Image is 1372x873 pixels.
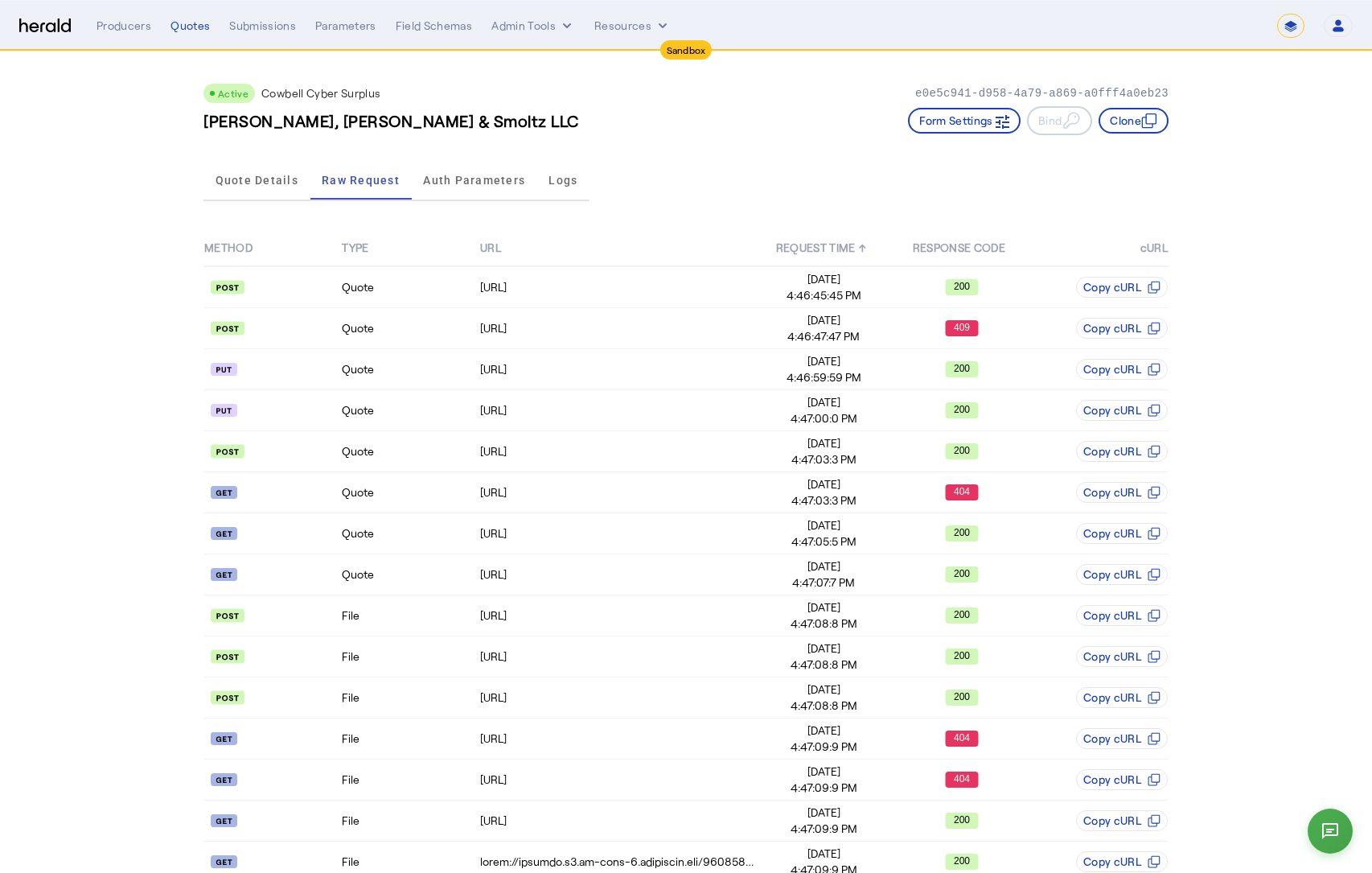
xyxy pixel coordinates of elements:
div: [URL] [480,607,754,624]
button: Copy cURL [1076,482,1168,503]
td: Quote [341,431,479,472]
div: Sandbox [660,40,713,60]
td: File [341,760,479,801]
button: Bind [1027,106,1092,135]
span: [DATE] [756,435,892,451]
button: internal dropdown menu [491,18,575,34]
button: Copy cURL [1076,769,1168,790]
img: Herald Logo [19,19,71,34]
span: [DATE] [756,846,892,862]
text: 200 [954,445,970,456]
span: 4:47:05:5 PM [756,533,892,550]
text: 404 [954,732,970,743]
td: File [341,719,479,760]
button: Copy cURL [1076,810,1168,831]
td: File [341,677,479,719]
button: Copy cURL [1076,564,1168,585]
span: 4:47:00:0 PM [756,410,892,426]
text: 409 [954,322,970,333]
button: Form Settings [908,108,1021,134]
span: [DATE] [756,558,892,574]
button: Copy cURL [1076,441,1168,462]
p: Cowbell Cyber Surplus [261,85,380,101]
span: [DATE] [756,764,892,780]
div: [URL] [480,402,754,418]
td: File [341,636,479,677]
span: 4:46:59:59 PM [756,369,892,385]
text: 200 [954,281,970,292]
text: 404 [954,773,970,784]
div: [URL] [480,813,754,829]
div: [URL] [480,731,754,747]
td: Quote [341,266,479,308]
text: 200 [954,363,970,374]
button: Copy cURL [1076,687,1168,708]
span: Auth Parameters [423,175,525,186]
th: TYPE [341,230,479,266]
span: 4:47:09:9 PM [756,780,892,796]
span: [DATE] [756,476,892,492]
span: [DATE] [756,312,892,328]
button: Resources dropdown menu [594,18,671,34]
td: Quote [341,554,479,595]
div: [URL] [480,443,754,459]
td: Quote [341,349,479,390]
div: Producers [97,18,151,34]
text: 200 [954,568,970,579]
div: Parameters [315,18,376,34]
span: 4:47:08:8 PM [756,657,892,673]
span: [DATE] [756,599,892,616]
span: [DATE] [756,394,892,410]
span: 4:47:07:7 PM [756,574,892,591]
div: [URL] [480,279,754,295]
div: [URL] [480,361,754,377]
th: METHOD [203,230,341,266]
button: Copy cURL [1076,359,1168,380]
button: Copy cURL [1076,851,1168,872]
text: 404 [954,486,970,497]
div: [URL] [480,566,754,583]
th: REQUEST TIME [755,230,893,266]
div: [URL] [480,484,754,500]
span: 4:47:09:9 PM [756,739,892,755]
span: 4:47:03:3 PM [756,451,892,467]
button: Copy cURL [1076,728,1168,749]
span: Logs [548,175,577,186]
button: Copy cURL [1076,523,1168,544]
span: [DATE] [756,805,892,821]
div: [URL] [480,320,754,336]
th: cURL [1031,230,1169,266]
button: Copy cURL [1076,605,1168,626]
td: Quote [341,390,479,431]
button: Copy cURL [1076,318,1168,339]
td: Quote [341,308,479,349]
span: [DATE] [756,723,892,739]
div: [URL] [480,772,754,788]
button: Copy cURL [1076,277,1168,298]
td: Quote [341,472,479,513]
text: 200 [954,527,970,538]
text: 200 [954,609,970,620]
span: [DATE] [756,517,892,533]
text: 200 [954,691,970,702]
span: [DATE] [756,353,892,369]
th: RESPONSE CODE [893,230,1030,266]
td: File [341,595,479,636]
div: [URL] [480,649,754,665]
text: 200 [954,814,970,826]
button: Clone [1099,108,1169,134]
div: [URL] [480,690,754,706]
span: 4:47:03:3 PM [756,492,892,509]
span: 4:47:08:8 PM [756,698,892,714]
text: 200 [954,404,970,415]
div: lorem://ipsumdo.s3.am-cons-6.adipiscin.eli/960858s6-do76-7e15-40te-5i520402u385/laborEetd/magnaal... [480,854,754,870]
span: Raw Request [322,175,400,186]
button: Copy cURL [1076,400,1168,421]
th: URL [479,230,755,266]
span: [DATE] [756,682,892,698]
h3: [PERSON_NAME], [PERSON_NAME] & Smoltz LLC [203,109,579,132]
span: 4:46:45:45 PM [756,287,892,303]
span: [DATE] [756,271,892,287]
span: 4:46:47:47 PM [756,328,892,344]
td: Quote [341,513,479,554]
